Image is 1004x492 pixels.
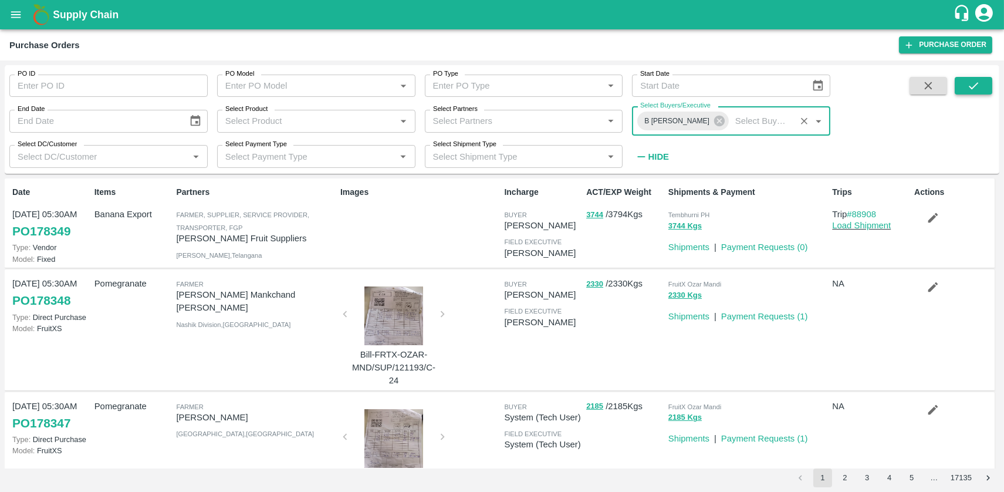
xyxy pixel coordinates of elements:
[813,469,832,487] button: page 1
[832,186,910,198] p: Trips
[12,242,90,253] p: Vendor
[176,281,203,288] span: Farmer
[176,186,336,198] p: Partners
[668,211,710,218] span: Tembhurni PH
[632,75,802,97] input: Start Date
[433,105,478,114] label: Select Partners
[832,277,910,290] p: NA
[94,186,172,198] p: Items
[637,115,716,127] span: B [PERSON_NAME]
[648,152,669,161] strong: Hide
[721,434,808,443] a: Payment Requests (1)
[947,469,975,487] button: Go to page 17135
[504,308,562,315] span: field executive
[731,113,792,129] input: Select Buyers/Executive
[395,78,411,93] button: Open
[12,445,90,456] p: FruitXS
[504,316,582,329] p: [PERSON_NAME]
[586,278,603,291] button: 2330
[902,469,921,487] button: Go to page 5
[433,140,496,149] label: Select Shipment Type
[796,113,812,129] button: Clear
[504,430,562,437] span: field executive
[709,305,716,323] div: |
[395,113,411,129] button: Open
[12,254,90,265] p: Fixed
[637,112,729,130] div: B [PERSON_NAME]
[12,434,90,445] p: Direct Purchase
[832,208,910,221] p: Trip
[12,243,31,252] span: Type:
[12,290,70,311] a: PO178348
[225,105,268,114] label: Select Product
[94,400,172,413] p: Pomegranate
[221,78,393,93] input: Enter PO Model
[668,312,709,321] a: Shipments
[504,281,526,288] span: buyer
[603,113,618,129] button: Open
[504,411,582,424] p: System (Tech User)
[12,413,70,434] a: PO178347
[395,149,411,164] button: Open
[18,69,35,79] label: PO ID
[504,219,582,232] p: [PERSON_NAME]
[586,400,603,413] button: 2185
[428,78,600,93] input: Enter PO Type
[12,312,90,323] p: Direct Purchase
[176,411,336,424] p: [PERSON_NAME]
[12,324,35,333] span: Model:
[721,312,808,321] a: Payment Requests (1)
[586,186,664,198] p: ACT/EXP Weight
[18,140,77,149] label: Select DC/Customer
[832,400,910,413] p: NA
[176,211,309,231] span: Farmer, Supplier, Service Provider, Transporter, FGP
[188,149,204,164] button: Open
[668,434,709,443] a: Shipments
[836,469,854,487] button: Go to page 2
[176,403,203,410] span: Farmer
[12,323,90,334] p: FruitXS
[789,469,999,487] nav: pagination navigation
[12,435,31,444] span: Type:
[858,469,877,487] button: Go to page 3
[586,400,664,413] p: / 2185 Kgs
[184,110,207,132] button: Choose date
[914,186,992,198] p: Actions
[979,469,998,487] button: Go to next page
[668,186,828,198] p: Shipments & Payment
[9,38,80,53] div: Purchase Orders
[899,36,992,53] a: Purchase Order
[53,6,953,23] a: Supply Chain
[29,3,53,26] img: logo
[668,242,709,252] a: Shipments
[12,277,90,290] p: [DATE] 05:30AM
[586,277,664,291] p: / 2330 Kgs
[340,186,500,198] p: Images
[603,78,618,93] button: Open
[94,208,172,221] p: Banana Export
[225,140,287,149] label: Select Payment Type
[504,288,582,301] p: [PERSON_NAME]
[504,438,582,451] p: System (Tech User)
[953,4,973,25] div: customer-support
[504,247,582,260] p: [PERSON_NAME]
[668,403,721,410] span: FruitX Ozar Mandi
[13,149,185,164] input: Select DC/Customer
[709,427,716,445] div: |
[12,186,90,198] p: Date
[428,149,585,164] input: Select Shipment Type
[12,208,90,221] p: [DATE] 05:30AM
[504,403,526,410] span: buyer
[847,210,876,219] a: #88908
[9,110,180,132] input: End Date
[668,411,702,424] button: 2185 Kgs
[668,289,702,302] button: 2330 Kgs
[176,288,336,315] p: [PERSON_NAME] Mankchand [PERSON_NAME]
[807,75,829,97] button: Choose date
[811,113,826,129] button: Open
[586,208,603,222] button: 3744
[350,348,438,387] p: Bill-FRTX-OZAR-MND/SUP/121193/C-24
[586,208,664,221] p: / 3794 Kgs
[176,430,314,437] span: [GEOGRAPHIC_DATA] , [GEOGRAPHIC_DATA]
[632,147,672,167] button: Hide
